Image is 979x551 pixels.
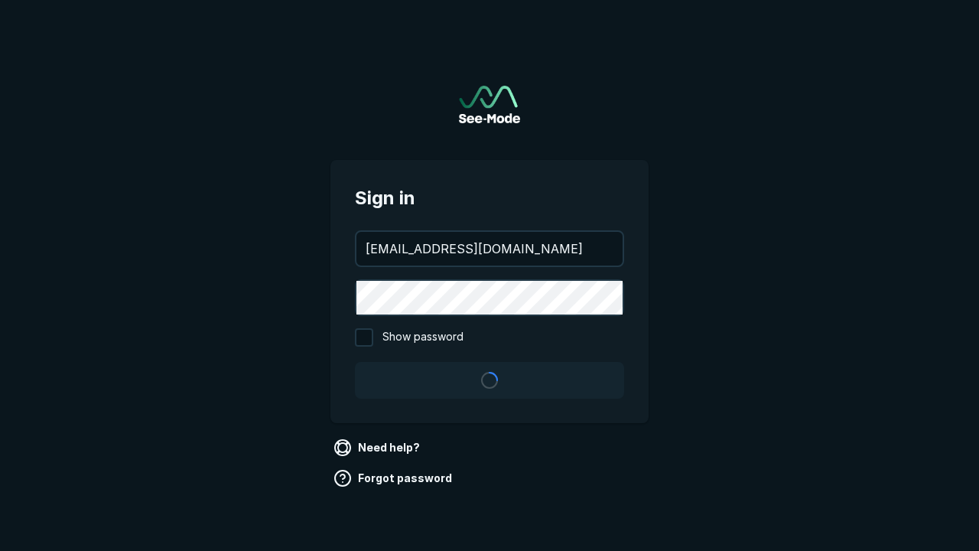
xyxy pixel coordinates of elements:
span: Show password [382,328,463,347]
span: Sign in [355,184,624,212]
img: See-Mode Logo [459,86,520,123]
a: Need help? [330,435,426,460]
a: Go to sign in [459,86,520,123]
a: Forgot password [330,466,458,491]
input: your@email.com [356,232,623,266]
